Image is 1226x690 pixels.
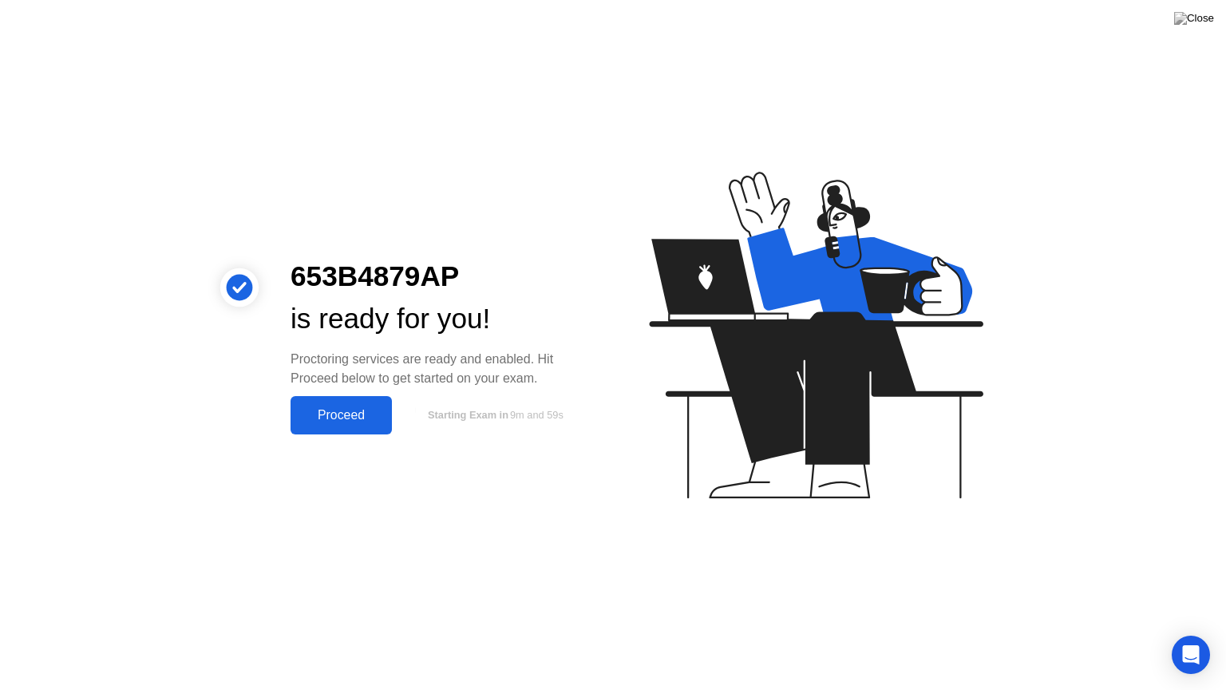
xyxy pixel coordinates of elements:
[295,408,387,422] div: Proceed
[291,256,587,298] div: 653B4879AP
[291,396,392,434] button: Proceed
[1172,636,1210,674] div: Open Intercom Messenger
[291,350,587,388] div: Proctoring services are ready and enabled. Hit Proceed below to get started on your exam.
[1174,12,1214,25] img: Close
[400,400,587,430] button: Starting Exam in9m and 59s
[510,409,564,421] span: 9m and 59s
[291,298,587,340] div: is ready for you!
